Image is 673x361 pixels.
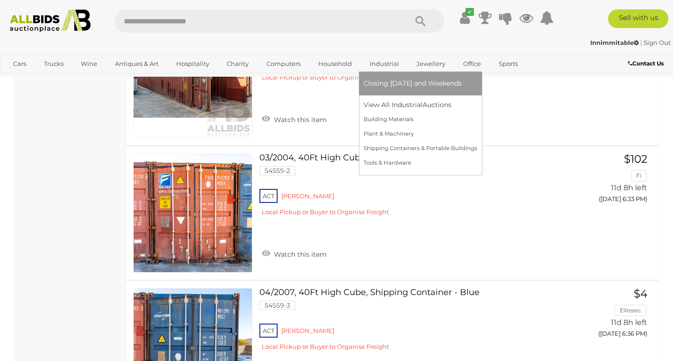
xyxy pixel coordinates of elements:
[170,56,215,72] a: Hospitality
[590,39,640,46] a: Innimmitable
[221,56,255,72] a: Charity
[5,9,96,32] img: Allbids.com.au
[7,72,86,87] a: [GEOGRAPHIC_DATA]
[266,19,563,88] a: 09/2006, 40Ft High Cube Shipping Container - Red 54559-1 ACT [PERSON_NAME] Local Pickup or Buyer ...
[38,56,70,72] a: Trucks
[624,152,647,166] span: $102
[259,112,329,126] a: Watch this item
[312,56,358,72] a: Household
[457,56,487,72] a: Office
[577,153,650,208] a: $102 Fi 11d 8h left ([DATE] 6:33 PM)
[628,58,666,69] a: Contact Us
[608,9,668,28] a: Sell with us
[7,56,32,72] a: Cars
[465,8,474,16] i: ✔
[259,246,329,260] a: Watch this item
[109,56,165,72] a: Antiques & Art
[628,60,664,67] b: Contact Us
[260,56,307,72] a: Computers
[266,153,563,223] a: 03/2004, 40Ft High Cube, Shipping Container - Red 54559-2 ACT [PERSON_NAME] Local Pickup or Buyer...
[266,288,563,358] a: 04/2007, 40Ft High Cube, Shipping Container - Blue 54559-3 ACT [PERSON_NAME] Local Pickup or Buye...
[272,250,327,259] span: Watch this item
[493,56,524,72] a: Sports
[634,287,647,300] span: $4
[272,116,327,124] span: Watch this item
[410,56,451,72] a: Jewellery
[577,288,650,343] a: $4 Elitesec 11d 8h left ([DATE] 6:36 PM)
[644,39,671,46] a: Sign Out
[458,9,472,26] a: ✔
[397,9,444,33] button: Search
[640,39,642,46] span: |
[75,56,103,72] a: Wine
[590,39,639,46] strong: Innimmitable
[364,56,405,72] a: Industrial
